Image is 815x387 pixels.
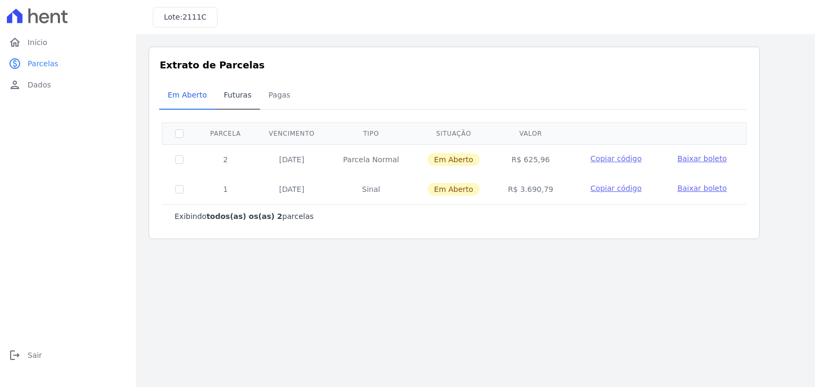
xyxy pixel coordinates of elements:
[328,122,413,144] th: Tipo
[255,174,329,204] td: [DATE]
[494,122,568,144] th: Valor
[8,349,21,362] i: logout
[196,144,255,174] td: 2
[591,184,641,192] span: Copiar código
[196,174,255,204] td: 1
[28,37,47,48] span: Início
[4,53,132,74] a: paidParcelas
[4,32,132,53] a: homeInício
[28,80,51,90] span: Dados
[428,153,480,166] span: Em Aberto
[4,345,132,366] a: logoutSair
[8,57,21,70] i: paid
[206,212,282,221] b: todos(as) os(as) 2
[196,122,255,144] th: Parcela
[260,82,299,110] a: Pagas
[4,74,132,95] a: personDados
[28,58,58,69] span: Parcelas
[678,153,727,164] a: Baixar boleto
[28,350,42,360] span: Sair
[494,144,568,174] td: R$ 625,96
[580,183,652,193] button: Copiar código
[328,174,413,204] td: Sinal
[591,154,641,163] span: Copiar código
[161,84,213,105] span: Em Aberto
[413,122,494,144] th: Situação
[255,122,329,144] th: Vencimento
[328,144,413,174] td: Parcela Normal
[8,78,21,91] i: person
[262,84,297,105] span: Pagas
[175,211,314,222] p: Exibindo parcelas
[183,13,206,21] span: 2111C
[678,184,727,192] span: Baixar boleto
[160,58,749,72] h3: Extrato de Parcelas
[215,82,260,110] a: Futuras
[164,12,206,23] h3: Lote:
[159,82,215,110] a: Em Aberto
[8,36,21,49] i: home
[218,84,258,105] span: Futuras
[678,154,727,163] span: Baixar boleto
[428,183,480,196] span: Em Aberto
[494,174,568,204] td: R$ 3.690,79
[580,153,652,164] button: Copiar código
[255,144,329,174] td: [DATE]
[678,183,727,193] a: Baixar boleto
